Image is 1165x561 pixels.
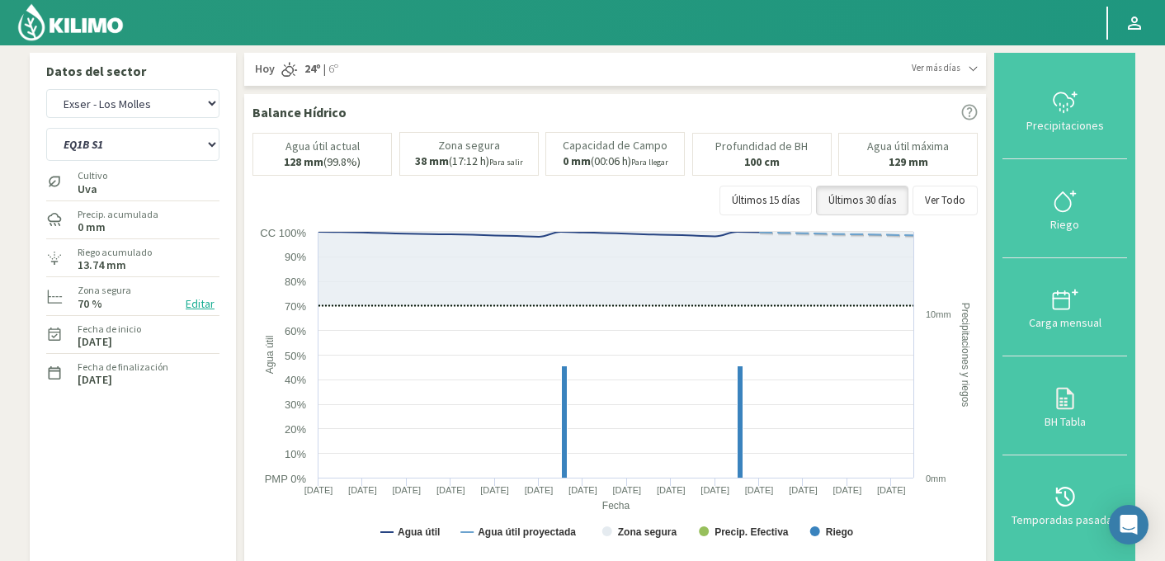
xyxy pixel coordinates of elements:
p: Profundidad de BH [715,140,808,153]
text: 60% [285,325,306,337]
span: Hoy [252,61,275,78]
text: PMP 0% [265,473,307,485]
text: 90% [285,251,306,263]
text: 50% [285,350,306,362]
button: BH Tabla [1002,356,1127,455]
text: Zona segura [618,526,677,538]
small: Para llegar [631,157,668,167]
text: [DATE] [700,485,729,495]
text: Agua útil proyectada [478,526,576,538]
label: Precip. acumulada [78,207,158,222]
button: Precipitaciones [1002,61,1127,159]
div: BH Tabla [1007,416,1122,427]
div: Carga mensual [1007,317,1122,328]
button: Carga mensual [1002,258,1127,356]
label: 0 mm [78,222,106,233]
button: Últimos 15 días [719,186,812,215]
p: Balance Hídrico [252,102,347,122]
text: 10mm [926,309,951,319]
p: Zona segura [438,139,500,152]
strong: 24º [304,61,321,76]
text: 10% [285,448,306,460]
text: 80% [285,276,306,288]
div: Open Intercom Messenger [1109,505,1148,544]
small: Para salir [489,157,523,167]
label: 13.74 mm [78,260,126,271]
span: 6º [326,61,338,78]
button: Editar [181,295,219,313]
label: Uva [78,184,107,195]
text: [DATE] [568,485,597,495]
p: Agua útil actual [285,140,360,153]
text: 70% [285,300,306,313]
text: [DATE] [392,485,421,495]
label: Riego acumulado [78,245,152,260]
text: Precipitaciones y riegos [960,303,971,408]
img: Kilimo [17,2,125,42]
text: Agua útil [398,526,440,538]
text: 30% [285,398,306,411]
label: [DATE] [78,337,112,347]
b: 128 mm [284,154,323,169]
text: [DATE] [833,485,862,495]
text: [DATE] [480,485,509,495]
div: Precipitaciones [1007,120,1122,131]
text: [DATE] [877,485,906,495]
text: [DATE] [304,485,333,495]
label: Fecha de finalización [78,360,168,375]
text: [DATE] [436,485,465,495]
p: (00:06 h) [563,155,668,168]
label: Zona segura [78,283,131,298]
text: Precip. Efectiva [715,526,789,538]
p: (99.8%) [284,156,361,168]
button: Ver Todo [913,186,978,215]
text: [DATE] [789,485,818,495]
label: Cultivo [78,168,107,183]
text: Fecha [602,500,630,511]
text: [DATE] [525,485,554,495]
button: Temporadas pasadas [1002,455,1127,554]
text: [DATE] [745,485,774,495]
button: Riego [1002,159,1127,257]
text: [DATE] [348,485,377,495]
button: Últimos 30 días [816,186,908,215]
b: 38 mm [415,153,449,168]
text: 40% [285,374,306,386]
text: Riego [826,526,853,538]
text: [DATE] [657,485,686,495]
p: Datos del sector [46,61,219,81]
p: Capacidad de Campo [563,139,667,152]
text: 0mm [926,474,946,483]
text: CC 100% [260,227,306,239]
label: Fecha de inicio [78,322,141,337]
b: 100 cm [744,154,780,169]
text: Agua útil [264,336,276,375]
div: Riego [1007,219,1122,230]
span: | [323,61,326,78]
text: [DATE] [613,485,642,495]
div: Temporadas pasadas [1007,514,1122,526]
text: 20% [285,423,306,436]
p: Agua útil máxima [867,140,949,153]
span: Ver más días [912,61,960,75]
p: (17:12 h) [415,155,523,168]
b: 129 mm [889,154,928,169]
label: [DATE] [78,375,112,385]
b: 0 mm [563,153,591,168]
label: 70 % [78,299,102,309]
